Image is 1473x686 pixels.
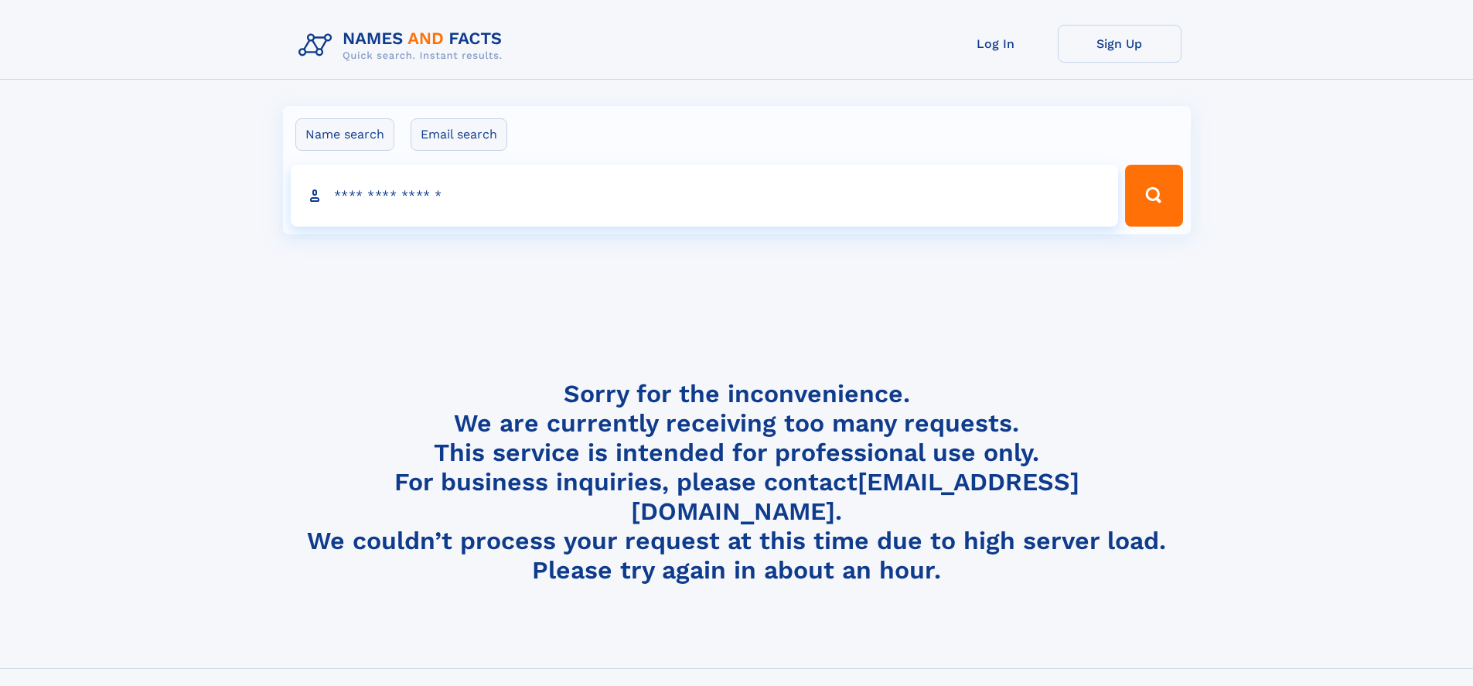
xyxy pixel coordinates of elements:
[1058,25,1181,63] a: Sign Up
[295,118,394,151] label: Name search
[292,379,1181,585] h4: Sorry for the inconvenience. We are currently receiving too many requests. This service is intend...
[292,25,515,67] img: Logo Names and Facts
[934,25,1058,63] a: Log In
[291,165,1119,227] input: search input
[631,467,1079,526] a: [EMAIL_ADDRESS][DOMAIN_NAME]
[1125,165,1182,227] button: Search Button
[411,118,507,151] label: Email search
